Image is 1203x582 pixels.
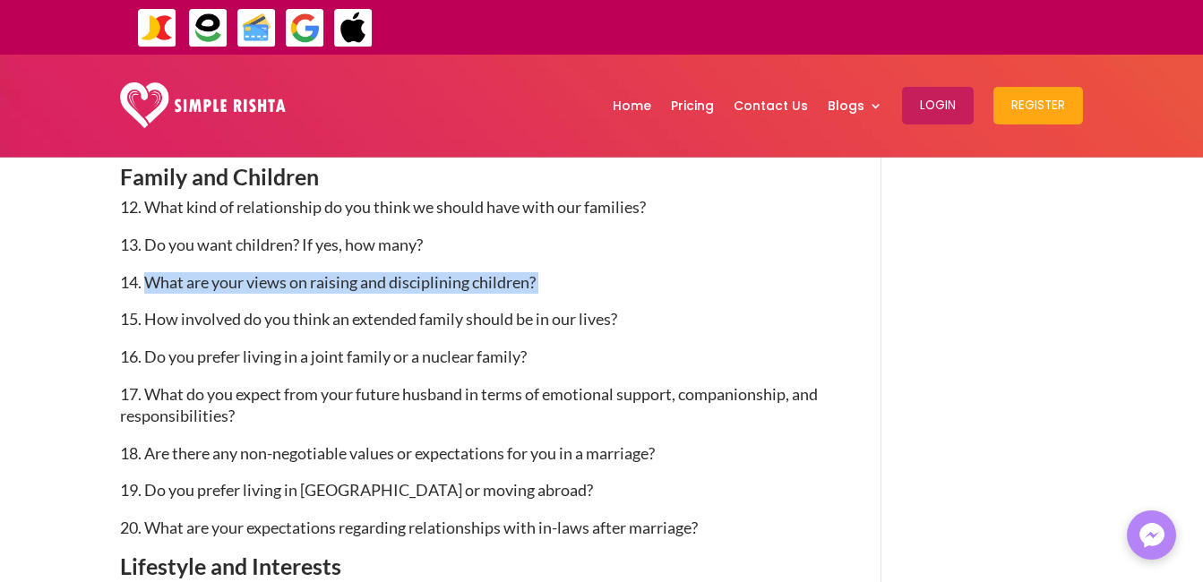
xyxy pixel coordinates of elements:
[236,8,277,48] img: Credit Cards
[613,59,651,152] a: Home
[902,87,974,124] button: Login
[120,272,536,292] span: 14. What are your views on raising and disciplining children?
[333,8,374,48] img: ApplePay-icon
[1134,518,1170,553] img: Messenger
[120,309,617,329] span: 15. How involved do you think an extended family should be in our lives?
[734,59,808,152] a: Contact Us
[993,87,1083,124] button: Register
[285,8,325,48] img: GooglePay-icon
[120,552,341,579] span: Lifestyle and Interests
[993,59,1083,152] a: Register
[120,163,319,190] span: Family and Children
[188,8,228,48] img: EasyPaisa-icon
[828,59,882,152] a: Blogs
[671,59,714,152] a: Pricing
[120,518,698,537] span: 20. What are your expectations regarding relationships with in-laws after marriage?
[120,235,423,254] span: 13. Do you want children? If yes, how many?
[120,347,527,366] span: 16. Do you prefer living in a joint family or a nuclear family?
[120,443,655,463] span: 18. Are there any non-negotiable values or expectations for you in a marriage?
[120,384,818,425] span: 17. What do you expect from your future husband in terms of emotional support, companionship, and...
[120,197,646,217] span: 12. What kind of relationship do you think we should have with our families?
[902,59,974,152] a: Login
[120,480,593,500] span: 19. Do you prefer living in [GEOGRAPHIC_DATA] or moving abroad?
[137,8,177,48] img: JazzCash-icon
